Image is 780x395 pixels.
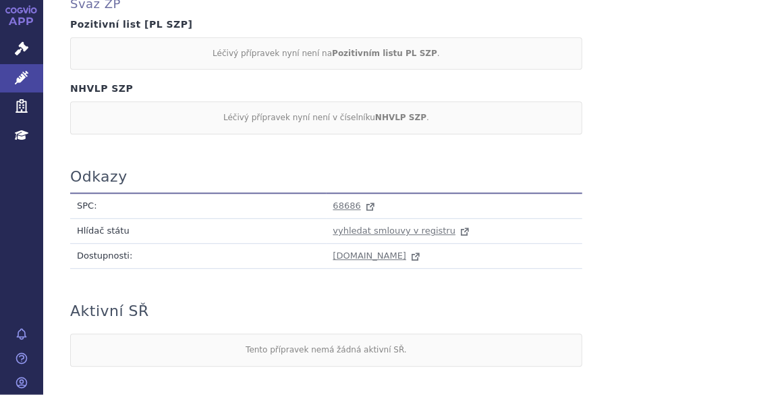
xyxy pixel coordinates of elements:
[333,226,472,236] a: vyhledat smlouvy v registru
[333,201,378,211] a: 68686
[333,251,423,261] a: [DOMAIN_NAME]
[70,243,327,268] td: Dostupnosti:
[70,19,753,30] h4: Pozitivní list [PL SZP]
[70,302,149,320] h3: Aktivní SŘ
[333,201,361,211] span: 68686
[70,168,128,186] h3: Odkazy
[70,37,582,70] div: Léčivý přípravek nyní není na .
[333,226,456,236] span: vyhledat smlouvy v registru
[70,334,582,366] div: Tento přípravek nemá žádná aktivní SŘ.
[70,83,753,95] h4: NHVLP SZP
[332,49,437,58] strong: Pozitivním listu PL SZP
[70,101,582,134] div: Léčivý přípravek nyní není v číselníku .
[333,251,407,261] span: [DOMAIN_NAME]
[70,218,327,243] td: Hlídač státu
[375,113,426,122] strong: NHVLP SZP
[70,193,327,219] td: SPC:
